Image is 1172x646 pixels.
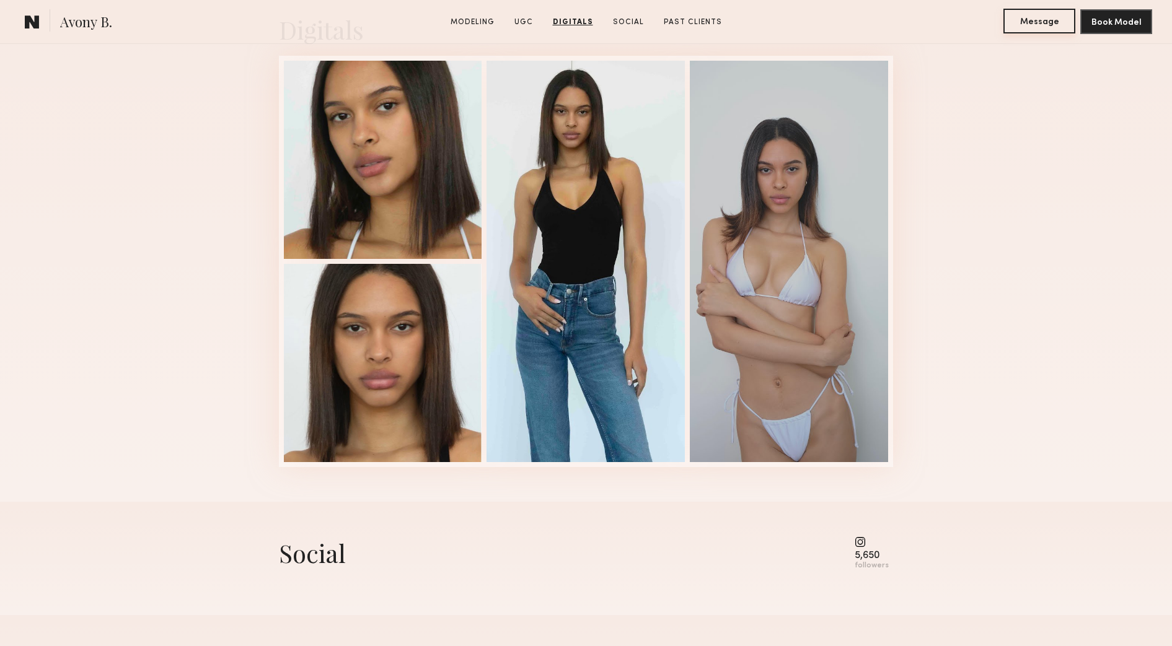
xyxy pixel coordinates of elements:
a: Past Clients [659,17,727,28]
a: UGC [509,17,538,28]
div: Social [279,536,346,569]
a: Social [608,17,649,28]
a: Modeling [446,17,500,28]
button: Message [1003,9,1075,33]
span: Avony B. [60,12,112,34]
a: Digitals [548,17,598,28]
div: 5,650 [855,551,889,561]
a: Book Model [1080,16,1152,27]
button: Book Model [1080,9,1152,34]
div: followers [855,561,889,570]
